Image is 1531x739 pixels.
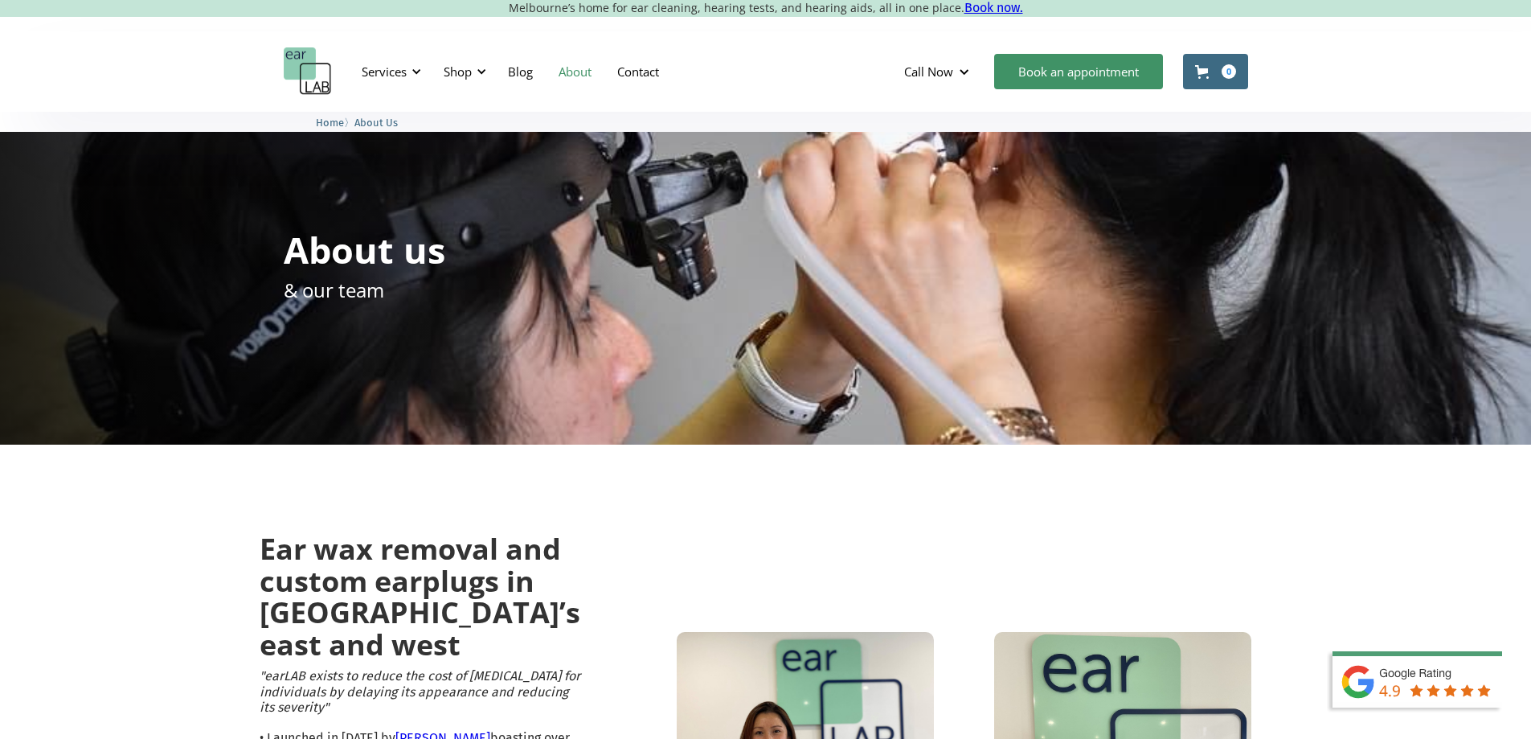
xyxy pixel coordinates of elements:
span: Home [316,117,344,129]
em: "earLAB exists to reduce the cost of [MEDICAL_DATA] for individuals by delaying its appearance an... [260,668,580,714]
a: Contact [604,48,672,95]
a: home [284,47,332,96]
div: Services [352,47,426,96]
h1: About us [284,232,445,268]
div: Shop [434,47,491,96]
div: Shop [444,64,472,80]
h2: Ear wax removal and custom earplugs in [GEOGRAPHIC_DATA]’s east and west [260,533,580,660]
div: Call Now [904,64,953,80]
li: 〉 [316,114,354,131]
a: About Us [354,114,398,129]
span: About Us [354,117,398,129]
div: Call Now [891,47,986,96]
a: Home [316,114,344,129]
div: Services [362,64,407,80]
div: 0 [1222,64,1236,79]
a: About [546,48,604,95]
p: & our team [284,276,384,304]
a: Book an appointment [994,54,1163,89]
a: Blog [495,48,546,95]
a: Open cart [1183,54,1248,89]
